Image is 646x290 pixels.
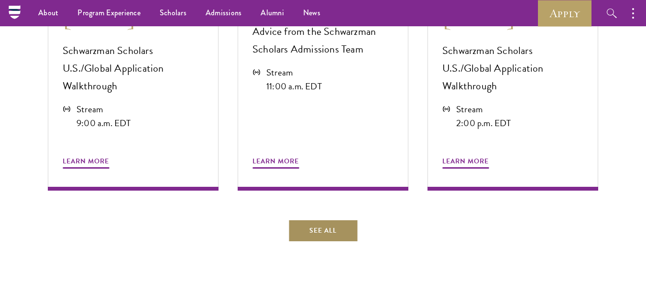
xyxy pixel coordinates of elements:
[77,116,131,130] div: 9:00 a.m. EDT
[266,79,322,93] div: 11:00 a.m. EDT
[63,42,204,95] p: Schwarzman Scholars U.S./Global Application Walkthrough
[252,155,299,170] span: Learn More
[266,65,322,79] div: Stream
[442,155,489,170] span: Learn More
[77,102,131,116] div: Stream
[442,42,583,95] p: Schwarzman Scholars U.S./Global Application Walkthrough
[252,23,394,58] p: Advice from the Schwarzman Scholars Admissions Team
[456,116,511,130] div: 2:00 p.m. EDT
[63,155,109,170] span: Learn More
[456,102,511,116] div: Stream
[288,219,358,242] a: See All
